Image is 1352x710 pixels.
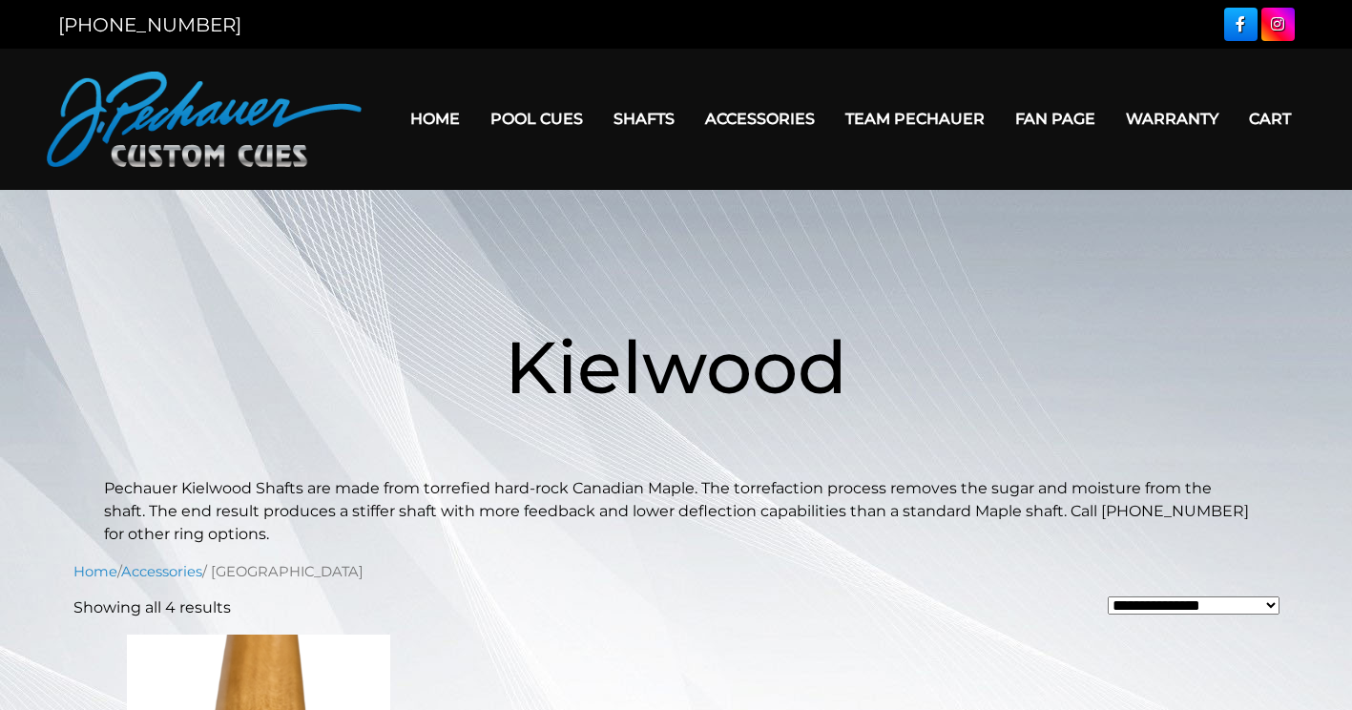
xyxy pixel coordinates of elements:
[598,94,690,143] a: Shafts
[1234,94,1306,143] a: Cart
[830,94,1000,143] a: Team Pechauer
[690,94,830,143] a: Accessories
[73,563,117,580] a: Home
[58,13,241,36] a: [PHONE_NUMBER]
[73,596,231,619] p: Showing all 4 results
[475,94,598,143] a: Pool Cues
[73,561,1279,582] nav: Breadcrumb
[1108,596,1279,615] select: Shop order
[104,477,1249,546] p: Pechauer Kielwood Shafts are made from torrefied hard-rock Canadian Maple. The torrefaction proce...
[395,94,475,143] a: Home
[1000,94,1111,143] a: Fan Page
[505,323,847,411] span: Kielwood
[47,72,362,167] img: Pechauer Custom Cues
[121,563,202,580] a: Accessories
[1111,94,1234,143] a: Warranty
